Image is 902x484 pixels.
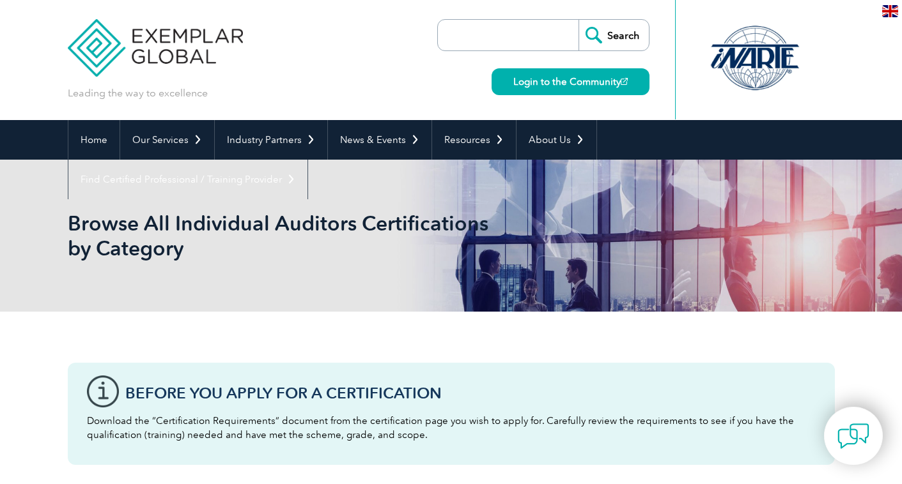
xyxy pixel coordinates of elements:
a: News & Events [328,120,432,160]
input: Search [579,20,649,50]
h1: Browse All Individual Auditors Certifications by Category [68,211,559,261]
a: Industry Partners [215,120,327,160]
a: Find Certified Professional / Training Provider [68,160,307,199]
h3: Before You Apply For a Certification [125,385,816,401]
a: Login to the Community [492,68,649,95]
img: en [882,5,898,17]
a: Home [68,120,120,160]
a: Our Services [120,120,214,160]
img: open_square.png [621,78,628,85]
p: Download the “Certification Requirements” document from the certification page you wish to apply ... [87,414,816,442]
a: About Us [517,120,596,160]
a: Resources [432,120,516,160]
img: contact-chat.png [837,420,869,452]
p: Leading the way to excellence [68,86,208,100]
